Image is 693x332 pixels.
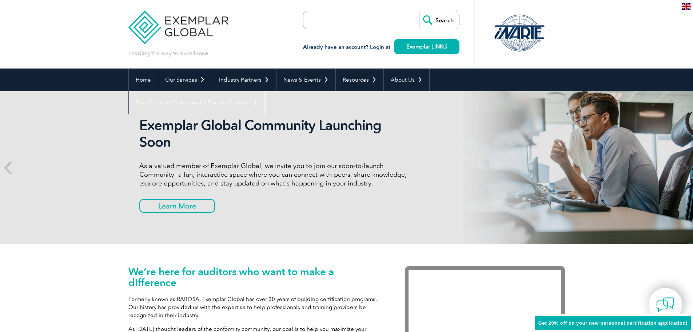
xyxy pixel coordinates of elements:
[128,49,208,57] p: Leading the way to excellence
[303,43,459,52] h3: Already have an account? Login at
[384,69,429,91] a: About Us
[129,69,158,91] a: Home
[443,44,447,48] img: open_square.png
[129,91,265,114] a: Find Certified Professional / Training Provider
[682,3,691,10] img: en
[656,296,674,314] img: contact-chat.png
[139,117,412,151] h2: Exemplar Global Community Launching Soon
[158,69,212,91] a: Our Services
[538,320,688,326] span: Get 20% off on your new personnel certification application!
[128,266,383,288] h1: We’re here for auditors who want to make a difference
[128,295,383,319] p: Formerly known as RABQSA, Exemplar Global has over 30 years of building certification programs. O...
[139,199,215,213] a: Learn More
[336,69,383,91] a: Resources
[394,39,459,54] a: Exemplar LINK
[212,69,276,91] a: Industry Partners
[419,11,459,29] input: Search
[139,161,412,188] p: As a valued member of Exemplar Global, we invite you to join our soon-to-launch Community—a fun, ...
[276,69,335,91] a: News & Events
